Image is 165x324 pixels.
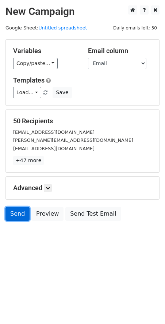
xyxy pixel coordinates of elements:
h5: Variables [13,47,77,55]
a: Send Test Email [65,207,121,221]
a: Load... [13,87,41,98]
a: Daily emails left: 50 [111,25,160,31]
small: Google Sheet: [5,25,87,31]
span: Daily emails left: 50 [111,24,160,32]
a: Send [5,207,30,221]
h5: 50 Recipients [13,117,152,125]
iframe: Chat Widget [128,289,165,324]
a: Untitled spreadsheet [38,25,87,31]
button: Save [53,87,72,98]
a: Preview [31,207,64,221]
a: Templates [13,76,45,84]
small: [EMAIL_ADDRESS][DOMAIN_NAME] [13,129,95,135]
h2: New Campaign [5,5,160,18]
h5: Advanced [13,184,152,192]
a: Copy/paste... [13,58,58,69]
h5: Email column [88,47,152,55]
a: +47 more [13,156,44,165]
small: [EMAIL_ADDRESS][DOMAIN_NAME] [13,146,95,151]
small: [PERSON_NAME][EMAIL_ADDRESS][DOMAIN_NAME] [13,137,133,143]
